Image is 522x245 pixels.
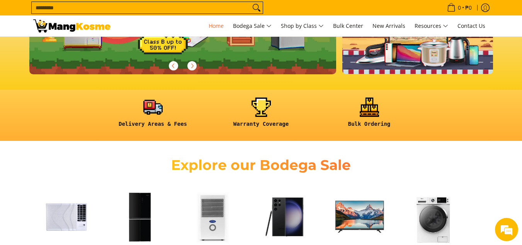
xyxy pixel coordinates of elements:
a: Home [205,15,228,36]
span: • [445,3,474,12]
a: <h6><strong>Bulk Ordering</strong></h6> [319,98,420,134]
span: New Arrivals [372,22,405,29]
nav: Main Menu [118,15,489,36]
a: Shop by Class [277,15,328,36]
a: Bodega Sale [229,15,275,36]
span: 0 [457,5,462,10]
button: Previous [165,57,182,74]
h2: Explore our Bodega Sale [149,156,373,174]
a: Bulk Center [329,15,367,36]
span: Resources [415,21,448,31]
button: Next [184,57,201,74]
img: Mang Kosme: Your Home Appliances Warehouse Sale Partner! [33,19,111,33]
span: Bulk Center [333,22,363,29]
span: Bodega Sale [233,21,272,31]
button: Search [250,2,263,14]
span: Shop by Class [281,21,324,31]
span: Contact Us [457,22,485,29]
a: Resources [411,15,452,36]
a: New Arrivals [369,15,409,36]
span: ₱0 [464,5,473,10]
span: Home [209,22,224,29]
a: <h6><strong>Warranty Coverage</strong></h6> [211,98,311,134]
a: <h6><strong>Delivery Areas & Fees</strong></h6> [103,98,203,134]
a: Contact Us [454,15,489,36]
